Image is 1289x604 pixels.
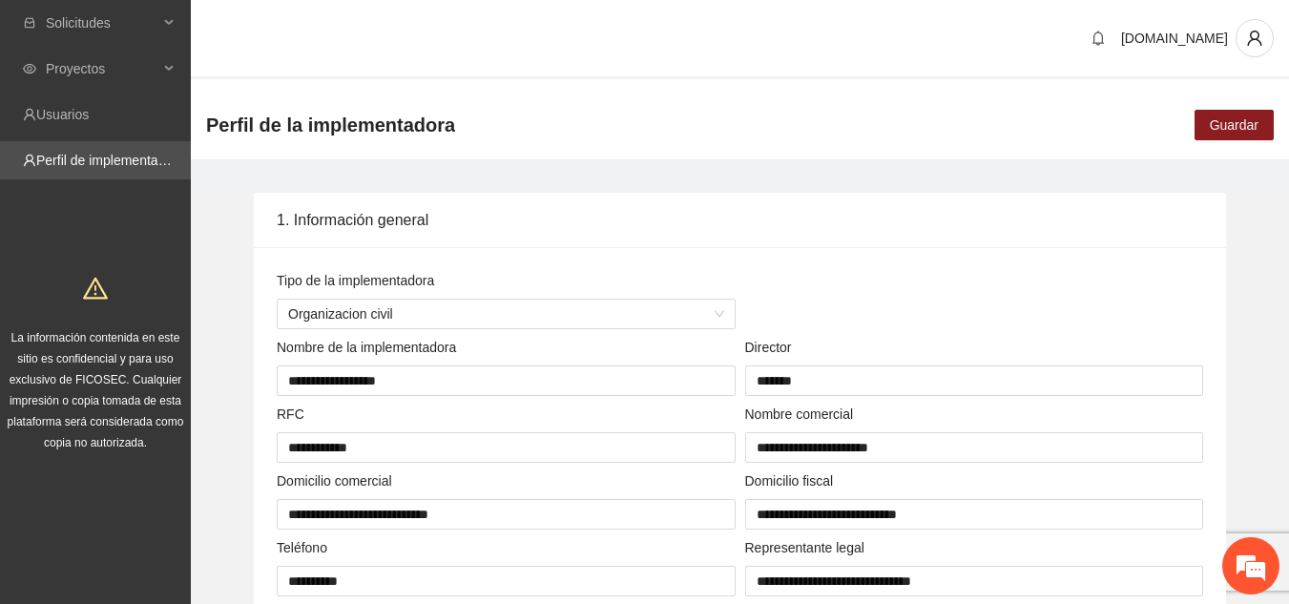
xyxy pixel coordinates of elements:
[1084,31,1112,46] span: bell
[277,193,1203,247] div: 1. Información general
[23,16,36,30] span: inbox
[745,537,864,558] label: Representante legal
[206,110,455,140] span: Perfil de la implementadora
[1210,115,1258,135] span: Guardar
[23,62,36,75] span: eye
[277,404,304,425] label: RFC
[1237,30,1273,47] span: user
[46,4,158,42] span: Solicitudes
[1083,23,1113,53] button: bell
[745,337,792,358] label: Director
[8,331,184,449] span: La información contenida en este sitio es confidencial y para uso exclusivo de FICOSEC. Cualquier...
[277,537,327,558] label: Teléfono
[277,337,456,358] label: Nombre de la implementadora
[288,300,724,328] span: Organizacion civil
[277,470,392,491] label: Domicilio comercial
[745,470,834,491] label: Domicilio fiscal
[745,404,854,425] label: Nombre comercial
[46,50,158,88] span: Proyectos
[36,107,89,122] a: Usuarios
[1236,19,1274,57] button: user
[83,276,108,301] span: warning
[36,153,185,168] a: Perfil de implementadora
[1121,31,1228,46] span: [DOMAIN_NAME]
[277,270,434,291] label: Tipo de la implementadora
[1195,110,1274,140] button: Guardar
